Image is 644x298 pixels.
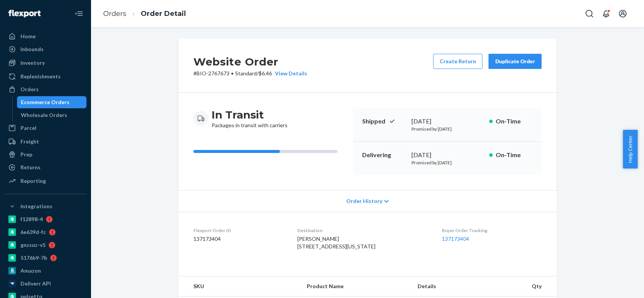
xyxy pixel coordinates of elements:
dd: 137173404 [193,235,285,243]
h2: Website Order [193,54,307,70]
div: Reporting [20,177,46,185]
a: Reporting [5,175,86,187]
div: Parcel [20,124,36,132]
button: Open notifications [598,6,614,21]
th: Qty [495,276,557,296]
div: 6e639d-fc [20,228,46,236]
a: Freight [5,136,86,148]
a: 6e639d-fc [5,226,86,238]
div: 5176b9-7b [20,254,47,262]
div: [DATE] [412,117,483,126]
a: Wholesale Orders [17,109,87,121]
a: Order Detail [141,9,186,18]
h3: In Transit [212,108,287,122]
span: Standard [235,70,257,76]
div: f12898-4 [20,215,43,223]
span: [PERSON_NAME] [STREET_ADDRESS][US_STATE] [297,236,375,250]
a: Orders [5,83,86,95]
div: Replenishments [20,73,61,80]
a: Inventory [5,57,86,69]
div: Wholesale Orders [21,111,67,119]
div: Duplicate Order [495,58,535,65]
button: Help Center [623,130,638,169]
div: Ecommerce Orders [21,98,69,106]
a: Replenishments [5,70,86,83]
button: Open Search Box [582,6,597,21]
span: Order History [346,197,382,205]
p: On-Time [496,117,532,126]
div: Orders [20,86,39,93]
img: Flexport logo [8,10,41,17]
a: Ecommerce Orders [17,96,87,108]
dt: Destination [297,227,430,234]
div: [DATE] [412,151,483,159]
th: Details [412,276,495,296]
a: gnzsuz-v5 [5,239,86,251]
div: Freight [20,138,39,145]
button: View Details [272,70,307,77]
button: Duplicate Order [488,54,542,69]
div: Returns [20,164,41,171]
th: SKU [178,276,301,296]
div: Prep [20,151,32,158]
p: On-Time [496,151,532,159]
a: Parcel [5,122,86,134]
div: Amazon [20,267,41,275]
p: Shipped [362,117,405,126]
span: • [231,70,234,76]
a: f12898-4 [5,213,86,225]
button: Open account menu [615,6,630,21]
a: Prep [5,148,86,161]
a: Returns [5,161,86,173]
a: Home [5,30,86,42]
div: Inbounds [20,45,44,53]
a: Orders [103,9,126,18]
a: Deliverr API [5,278,86,290]
button: Create Return [433,54,482,69]
p: Promised by [DATE] [412,159,483,166]
a: 137173404 [442,236,469,242]
p: # BIO-2767673 / $6.46 [193,70,307,77]
div: Home [20,33,36,40]
button: Integrations [5,200,86,212]
p: Promised by [DATE] [412,126,483,132]
a: Amazon [5,265,86,277]
a: 5176b9-7b [5,252,86,264]
p: Delivering [362,151,405,159]
div: Deliverr API [20,280,51,287]
button: Close Navigation [71,6,86,21]
th: Product Name [301,276,411,296]
div: Packages in transit with carriers [212,108,287,129]
div: Inventory [20,59,45,67]
dt: Buyer Order Tracking [442,227,542,234]
div: gnzsuz-v5 [20,241,46,249]
ol: breadcrumbs [97,3,192,25]
dt: Flexport Order ID [193,227,285,234]
a: Inbounds [5,43,86,55]
div: Integrations [20,203,52,210]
